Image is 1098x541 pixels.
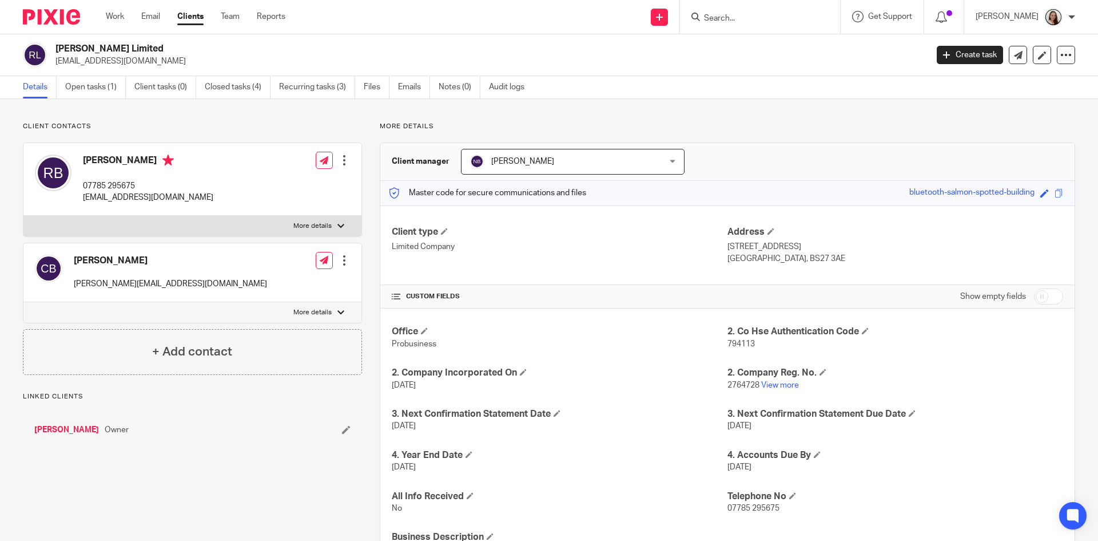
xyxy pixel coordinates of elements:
span: No [392,504,402,512]
a: Team [221,11,240,22]
h4: 3. Next Confirmation Statement Date [392,408,727,420]
h4: Address [727,226,1063,238]
a: Work [106,11,124,22]
a: [PERSON_NAME] [34,424,99,436]
p: 07785 295675 [83,180,213,192]
h4: All Info Received [392,491,727,503]
i: Primary [162,155,174,166]
span: [DATE] [392,422,416,430]
a: Audit logs [489,76,533,98]
span: 2764728 [727,381,759,389]
h2: [PERSON_NAME] Limited [55,43,747,55]
img: svg%3E [35,255,62,282]
h4: 3. Next Confirmation Statement Due Date [727,408,1063,420]
img: svg%3E [23,43,47,67]
p: More details [293,308,332,317]
a: Notes (0) [439,76,480,98]
span: 07785 295675 [727,504,779,512]
span: Probusiness [392,340,436,348]
a: Closed tasks (4) [205,76,270,98]
p: [EMAIL_ADDRESS][DOMAIN_NAME] [83,192,213,203]
a: Reports [257,11,285,22]
h4: 2. Co Hse Authentication Code [727,326,1063,338]
h4: 2. Company Incorporated On [392,367,727,379]
h4: 4. Accounts Due By [727,449,1063,461]
p: Limited Company [392,241,727,252]
h4: 4. Year End Date [392,449,727,461]
p: Master code for secure communications and files [389,187,586,199]
p: Client contacts [23,122,362,131]
p: [GEOGRAPHIC_DATA], BS27 3AE [727,253,1063,264]
span: Get Support [868,13,912,21]
p: More details [293,222,332,231]
span: [PERSON_NAME] [491,157,554,165]
p: Linked clients [23,392,362,401]
span: [DATE] [392,381,416,389]
span: [DATE] [727,422,751,430]
h4: Telephone No [727,491,1063,503]
h4: 2. Company Reg. No. [727,367,1063,379]
a: View more [761,381,799,389]
span: [DATE] [392,463,416,471]
img: Pixie [23,9,80,25]
img: Profile.png [1044,8,1063,26]
a: Files [364,76,389,98]
p: [PERSON_NAME][EMAIL_ADDRESS][DOMAIN_NAME] [74,278,267,290]
a: Open tasks (1) [65,76,126,98]
input: Search [703,14,806,24]
p: [STREET_ADDRESS] [727,241,1063,252]
img: svg%3E [35,155,71,191]
a: Create task [937,46,1003,64]
a: Emails [398,76,430,98]
a: Email [141,11,160,22]
h4: [PERSON_NAME] [83,155,213,169]
span: [DATE] [727,463,751,471]
div: bluetooth-salmon-spotted-building [909,187,1035,200]
label: Show empty fields [960,291,1026,302]
h4: Office [392,326,727,338]
a: Recurring tasks (3) [279,76,355,98]
p: [PERSON_NAME] [976,11,1039,22]
p: More details [380,122,1075,131]
a: Clients [177,11,204,22]
img: svg%3E [470,155,484,168]
h4: CUSTOM FIELDS [392,292,727,301]
a: Details [23,76,57,98]
p: [EMAIL_ADDRESS][DOMAIN_NAME] [55,56,920,67]
a: Client tasks (0) [134,76,196,98]
span: 794113 [727,340,755,348]
h3: Client manager [392,156,449,167]
h4: Client type [392,226,727,238]
h4: [PERSON_NAME] [74,255,267,267]
h4: + Add contact [152,343,232,361]
span: Owner [105,424,129,436]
